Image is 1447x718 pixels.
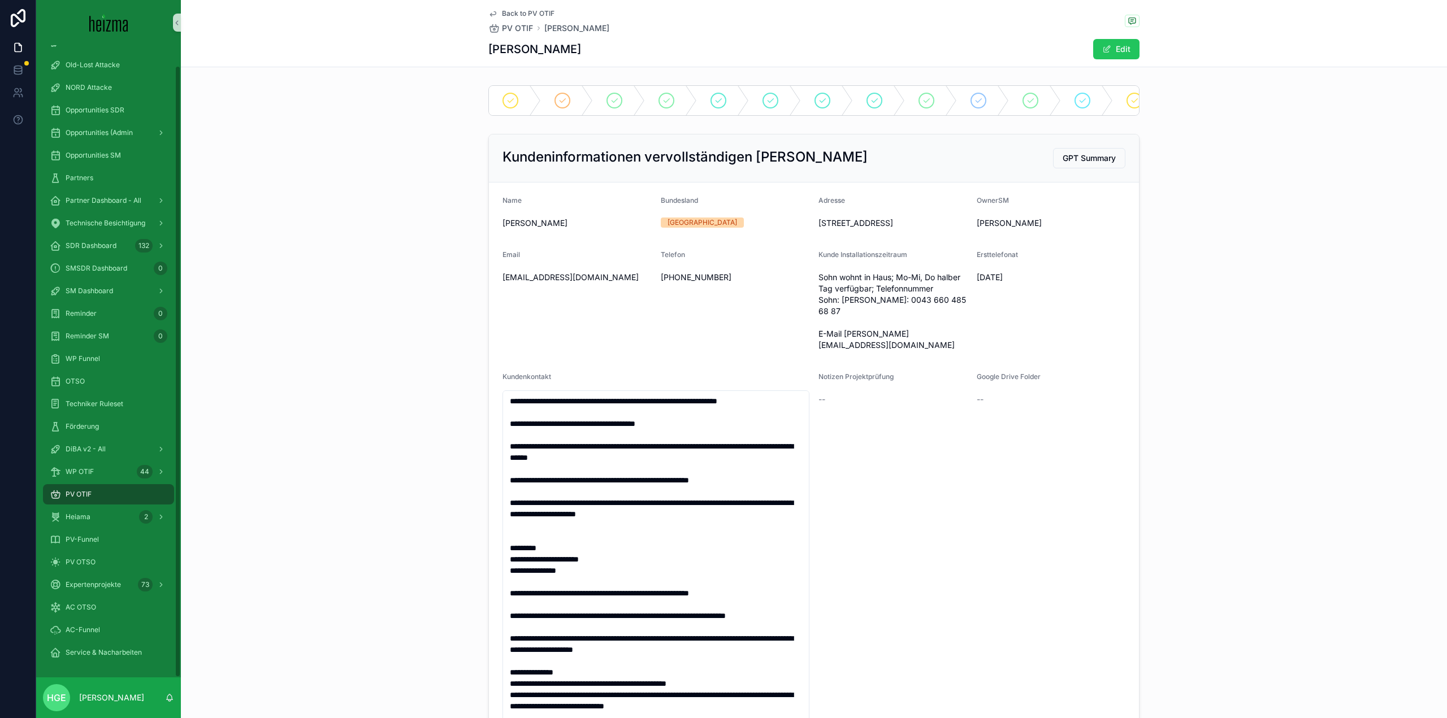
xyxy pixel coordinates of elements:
span: Adresse [818,196,845,204]
a: PV OTIF [43,484,174,504]
a: Opportunities (Admin [43,123,174,143]
span: [PERSON_NAME] [977,217,1126,229]
a: [PERSON_NAME] [544,23,609,34]
span: WP Funnel [66,354,100,363]
h1: [PERSON_NAME] [488,41,581,57]
div: 44 [137,465,153,478]
span: Kunde Installationszeitraum [818,250,907,259]
span: PV OTIF [66,490,92,499]
a: OTSO [43,371,174,391]
span: [DATE] [977,272,1126,283]
img: App logo [89,14,128,32]
a: Technische Besichtigung [43,213,174,233]
h2: Kundeninformationen vervollständigen [PERSON_NAME] [502,148,868,166]
a: Reminder0 [43,303,174,324]
div: [GEOGRAPHIC_DATA] [668,217,737,228]
span: OTSO [66,377,85,386]
span: Technische Besichtigung [66,219,145,228]
div: 73 [138,578,153,591]
span: Opportunities (Admin [66,128,133,137]
span: SDR Dashboard [66,241,116,250]
span: Google Drive Folder [977,372,1041,381]
span: SMSDR Dashboard [66,264,127,273]
span: PV OTSO [66,558,96,567]
span: GPT Summary [1063,153,1116,164]
a: Opportunities SM [43,145,174,166]
span: OwnerSM [977,196,1009,204]
span: Opportunities SDR [66,106,124,115]
a: Service & Nacharbeiten [43,642,174,663]
span: [PHONE_NUMBER] [661,272,810,283]
button: Edit [1093,39,1140,59]
span: Heiama [66,512,90,521]
span: -- [818,394,825,405]
span: Old-Lost Attacke [66,60,120,69]
span: Reminder SM [66,332,109,341]
a: Techniker Ruleset [43,394,174,414]
span: Sohn wohnt in Haus; Mo-Mi, Do halber Tag verfügbar; Telefonnummer Sohn: [PERSON_NAME]: 0043 660 4... [818,272,968,351]
span: Email [502,250,520,259]
span: HGE [47,691,66,704]
span: Service & Nacharbeiten [66,648,142,657]
span: Partner Dashboard - All [66,196,141,205]
div: 0 [154,329,167,343]
span: Expertenprojekte [66,580,121,589]
div: 2 [139,510,153,524]
a: PV OTIF [488,23,533,34]
a: AC OTSO [43,597,174,617]
a: AC-Funnel [43,620,174,640]
button: GPT Summary [1053,148,1125,168]
a: Expertenprojekte73 [43,575,174,595]
span: PV OTIF [502,23,533,34]
span: WP OTIF [66,467,94,476]
span: Reminder [66,309,97,318]
a: SDR Dashboard132 [43,236,174,256]
span: Name [502,196,522,204]
span: AC OTSO [66,603,96,612]
span: [STREET_ADDRESS] [818,217,968,229]
a: Partners [43,168,174,188]
a: WP Funnel [43,349,174,369]
span: PV-Funnel [66,535,99,544]
span: SM Dashboard [66,286,113,295]
span: Ersttelefonat [977,250,1018,259]
span: Notizen Projektprüfung [818,372,894,381]
span: Partners [66,173,93,182]
div: scrollable content [36,45,181,677]
span: Bundesland [661,196,698,204]
a: SM Dashboard [43,281,174,301]
div: 0 [154,307,167,320]
a: SMSDR Dashboard0 [43,258,174,279]
a: Opportunities SDR [43,100,174,120]
a: PV-Funnel [43,529,174,550]
span: DiBA v2 - All [66,445,106,454]
a: PV OTSO [43,552,174,572]
a: Förderung [43,416,174,437]
a: Heiama2 [43,507,174,527]
a: Old-Lost Attacke [43,55,174,75]
a: Partner Dashboard - All [43,190,174,211]
span: -- [977,394,984,405]
a: WP OTIF44 [43,462,174,482]
p: [PERSON_NAME] [79,692,144,703]
div: 132 [135,239,153,253]
div: 0 [154,262,167,275]
a: DiBA v2 - All [43,439,174,459]
a: NORD Attacke [43,77,174,98]
a: Back to PV OTIF [488,9,554,18]
span: Techniker Ruleset [66,399,123,408]
span: NORD Attacke [66,83,112,92]
a: Reminder SM0 [43,326,174,346]
span: [EMAIL_ADDRESS][DOMAIN_NAME] [502,272,652,283]
span: Back to PV OTIF [502,9,554,18]
span: Opportunities SM [66,151,121,160]
span: Kundenkontakt [502,372,551,381]
span: Förderung [66,422,99,431]
span: [PERSON_NAME] [502,217,652,229]
span: Telefon [661,250,685,259]
span: AC-Funnel [66,625,100,634]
